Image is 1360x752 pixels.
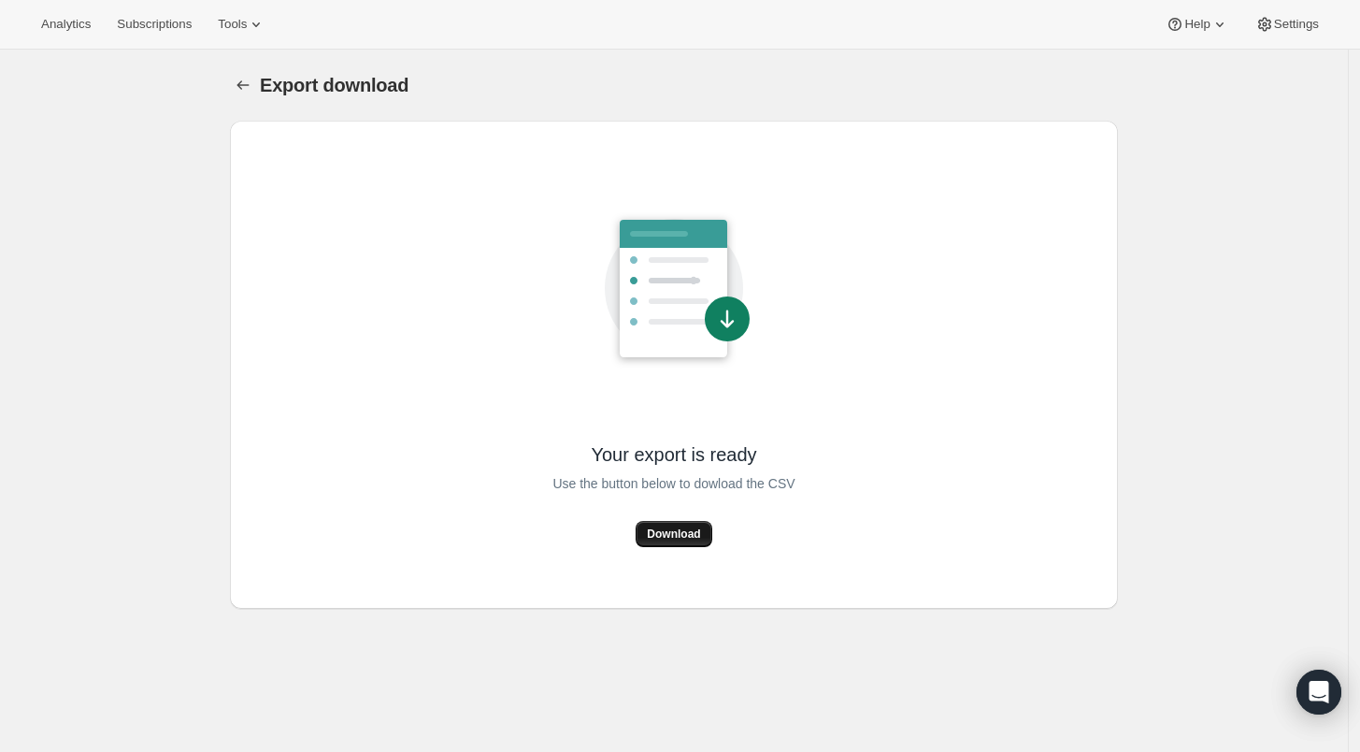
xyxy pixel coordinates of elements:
span: Use the button below to dowload the CSV [552,472,795,495]
button: Settings [1244,11,1330,37]
span: Tools [218,17,247,32]
span: Analytics [41,17,91,32]
button: Download [636,521,711,547]
span: Your export is ready [591,442,756,467]
button: Analytics [30,11,102,37]
button: Subscriptions [106,11,203,37]
button: Tools [207,11,277,37]
div: Open Intercom Messenger [1296,670,1341,715]
button: Help [1154,11,1239,37]
span: Settings [1274,17,1319,32]
span: Subscriptions [117,17,192,32]
span: Export download [260,75,408,95]
span: Help [1184,17,1210,32]
span: Download [647,527,700,542]
button: Export download [230,72,256,98]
